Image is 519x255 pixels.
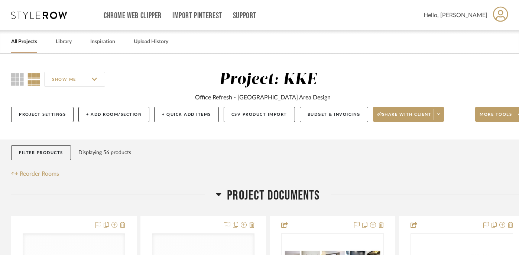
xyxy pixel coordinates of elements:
button: + Quick Add Items [154,107,219,122]
button: Share with client [373,107,444,122]
button: Reorder Rooms [11,169,59,178]
div: Office Refresh - [GEOGRAPHIC_DATA] Area Design [195,93,331,102]
div: Project: KKE [219,72,317,87]
span: Hello, [PERSON_NAME] [424,11,487,20]
a: All Projects [11,37,37,47]
button: + Add Room/Section [78,107,149,122]
a: Upload History [134,37,168,47]
span: PROJECT DOCUMENTS [227,188,319,204]
span: Reorder Rooms [20,169,59,178]
div: Displaying 56 products [78,145,131,160]
span: More tools [480,112,512,123]
a: Support [233,13,256,19]
button: Budget & Invoicing [300,107,368,122]
a: Chrome Web Clipper [104,13,162,19]
a: Import Pinterest [172,13,222,19]
button: CSV Product Import [224,107,295,122]
span: Share with client [377,112,432,123]
a: Inspiration [90,37,115,47]
button: Project Settings [11,107,74,122]
a: Library [56,37,72,47]
button: Filter Products [11,145,71,160]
